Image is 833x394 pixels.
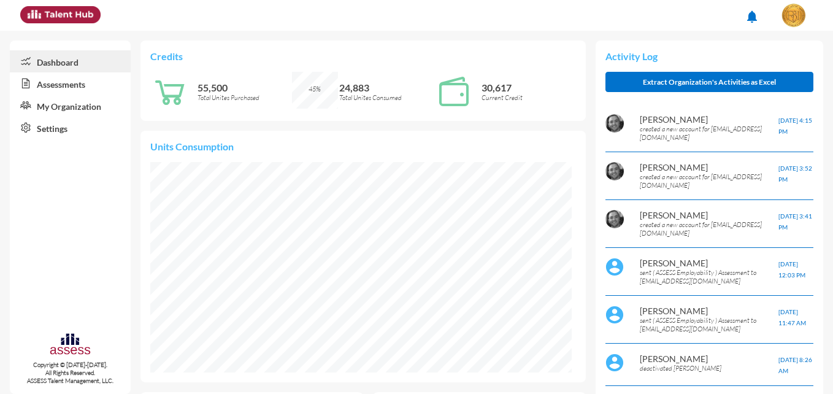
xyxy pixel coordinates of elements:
[745,9,759,24] mat-icon: notifications
[10,50,131,72] a: Dashboard
[339,93,434,102] p: Total Unites Consumed
[778,308,806,326] span: [DATE] 11:47 AM
[778,117,812,135] span: [DATE] 4:15 PM
[640,210,778,220] p: [PERSON_NAME]
[482,93,576,102] p: Current Credit
[309,85,321,93] span: 45%
[640,162,778,172] p: [PERSON_NAME]
[605,72,813,92] button: Extract Organization's Activities as Excel
[150,141,576,152] p: Units Consumption
[640,220,778,238] p: created a new account for [EMAIL_ADDRESS][DOMAIN_NAME]
[605,114,624,133] img: AOh14GigaHH8sHFAKTalDol_Rto9g2wtRCd5DeEZ-VfX2Q
[640,268,778,285] p: sent ( ASSESS Employability ) Assessment to [EMAIL_ADDRESS][DOMAIN_NAME]
[10,95,131,117] a: My Organization
[605,353,624,372] img: default%20profile%20image.svg
[605,162,624,180] img: AOh14GigaHH8sHFAKTalDol_Rto9g2wtRCd5DeEZ-VfX2Q
[198,93,292,102] p: Total Unites Purchased
[640,125,778,142] p: created a new account for [EMAIL_ADDRESS][DOMAIN_NAME]
[640,306,778,316] p: [PERSON_NAME]
[605,50,813,62] p: Activity Log
[198,82,292,93] p: 55,500
[640,172,778,190] p: created a new account for [EMAIL_ADDRESS][DOMAIN_NAME]
[640,364,778,373] p: deactivated [PERSON_NAME]
[640,258,778,268] p: [PERSON_NAME]
[10,72,131,95] a: Assessments
[640,114,778,125] p: [PERSON_NAME]
[605,258,624,276] img: default%20profile%20image.svg
[150,50,576,62] p: Credits
[778,260,805,279] span: [DATE] 12:03 PM
[778,356,812,374] span: [DATE] 8:26 AM
[49,332,91,358] img: assesscompany-logo.png
[778,164,812,183] span: [DATE] 3:52 PM
[10,361,131,385] p: Copyright © [DATE]-[DATE]. All Rights Reserved. ASSESS Talent Management, LLC.
[482,82,576,93] p: 30,617
[640,353,778,364] p: [PERSON_NAME]
[339,82,434,93] p: 24,883
[640,316,778,333] p: sent ( ASSESS Employability ) Assessment to [EMAIL_ADDRESS][DOMAIN_NAME]
[778,212,812,231] span: [DATE] 3:41 PM
[605,306,624,324] img: default%20profile%20image.svg
[10,117,131,139] a: Settings
[605,210,624,228] img: AOh14GigaHH8sHFAKTalDol_Rto9g2wtRCd5DeEZ-VfX2Q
